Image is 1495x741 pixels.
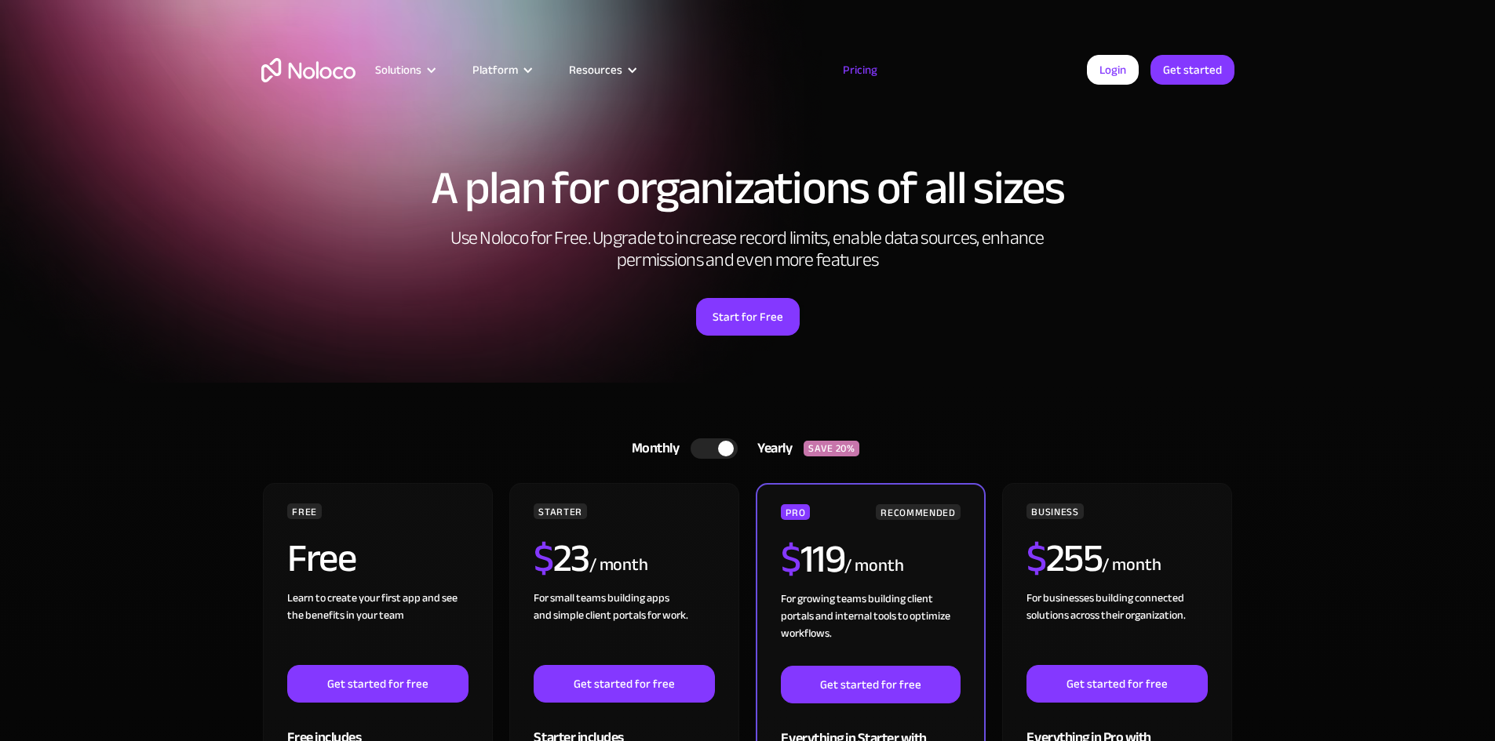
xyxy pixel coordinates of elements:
h2: 119 [781,539,844,579]
a: Pricing [823,60,897,80]
div: STARTER [534,503,586,519]
a: Get started for free [781,666,960,703]
a: Get started for free [1026,665,1207,703]
div: / month [589,553,648,578]
a: Get started for free [287,665,468,703]
div: BUSINESS [1026,503,1083,519]
div: Solutions [356,60,453,80]
a: Start for Free [696,298,800,336]
div: RECOMMENDED [876,504,960,520]
div: Solutions [375,60,421,80]
span: $ [534,521,553,595]
div: Platform [453,60,549,80]
div: Resources [569,60,622,80]
div: / month [844,554,903,579]
a: Get started for free [534,665,714,703]
div: For small teams building apps and simple client portals for work. ‍ [534,590,714,665]
h2: 255 [1026,539,1102,578]
div: Resources [549,60,654,80]
h1: A plan for organizations of all sizes [261,165,1234,212]
div: PRO [781,504,810,520]
div: Monthly [612,437,691,460]
h2: Use Noloco for Free. Upgrade to increase record limits, enable data sources, enhance permissions ... [434,227,1062,271]
div: For growing teams building client portals and internal tools to optimize workflows. [781,590,960,666]
div: FREE [287,503,322,519]
a: Get started [1150,55,1234,85]
div: SAVE 20% [804,441,859,456]
a: home [261,58,356,82]
span: $ [1026,521,1046,595]
h2: Free [287,539,356,578]
div: Yearly [738,437,804,460]
span: $ [781,522,800,596]
a: Login [1087,55,1139,85]
h2: 23 [534,539,589,578]
div: / month [1102,553,1161,578]
div: Learn to create your first app and see the benefits in your team ‍ [287,590,468,665]
div: Platform [472,60,518,80]
div: For businesses building connected solutions across their organization. ‍ [1026,590,1207,665]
